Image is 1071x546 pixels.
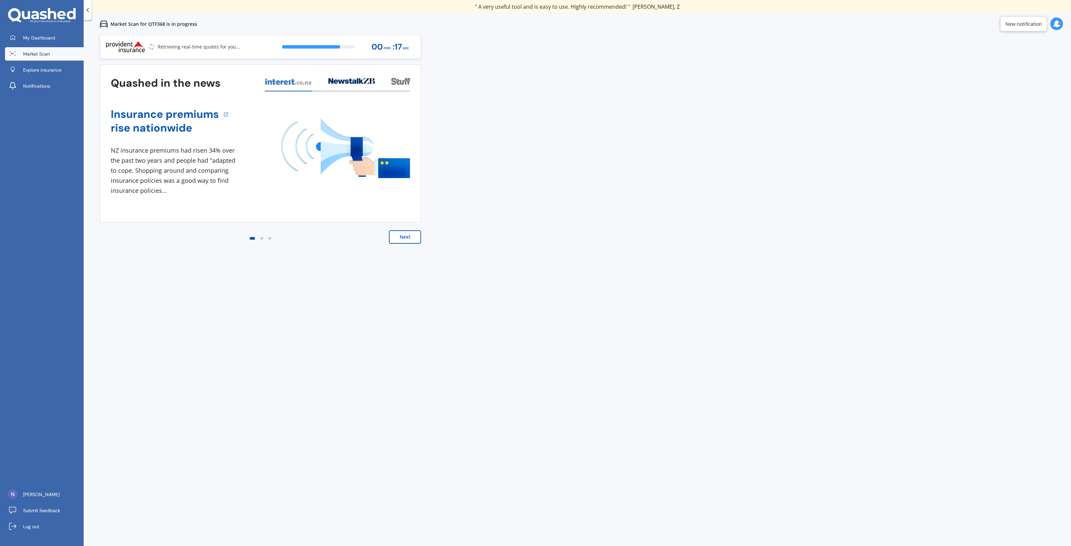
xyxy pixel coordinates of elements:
span: min [384,44,391,53]
a: Log out [5,520,84,533]
span: sec [403,44,409,53]
span: : 17 [393,43,402,52]
p: Market Scan for QTF368 is in progress [110,21,197,27]
a: Submit feedback [5,504,84,517]
span: Explore insurance [23,67,62,73]
div: NZ insurance premiums had risen 34% over the past two years and people had "adapted to cope. Shop... [111,146,238,196]
img: car.f15378c7a67c060ca3f3.svg [100,20,108,28]
a: Explore insurance [5,63,84,77]
img: ALm5wu19WwsLQCFtwFZeciLWC4U_wr9SVvJ3yAnkmQJS=s96-c [8,489,18,499]
a: My Dashboard [5,31,84,45]
a: [PERSON_NAME] [5,488,84,501]
a: rise nationwide [111,121,219,135]
span: Submit feedback [23,507,60,514]
h3: Quashed in the news [111,76,221,90]
a: Notifications [5,79,84,93]
span: My Dashboard [23,34,55,41]
img: Logo_7 [105,41,146,53]
span: Notifications [23,83,50,89]
span: Log out [23,523,39,530]
span: [PERSON_NAME] [23,491,60,498]
p: Retrieving real-time quotes for you... [158,44,240,50]
img: media image [281,119,410,178]
div: New notification [1005,20,1042,27]
span: 00 [372,43,383,52]
a: Market Scan [5,47,84,61]
button: Next [389,230,421,244]
a: Insurance premiums [111,107,219,121]
span: Market Scan [23,51,50,57]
